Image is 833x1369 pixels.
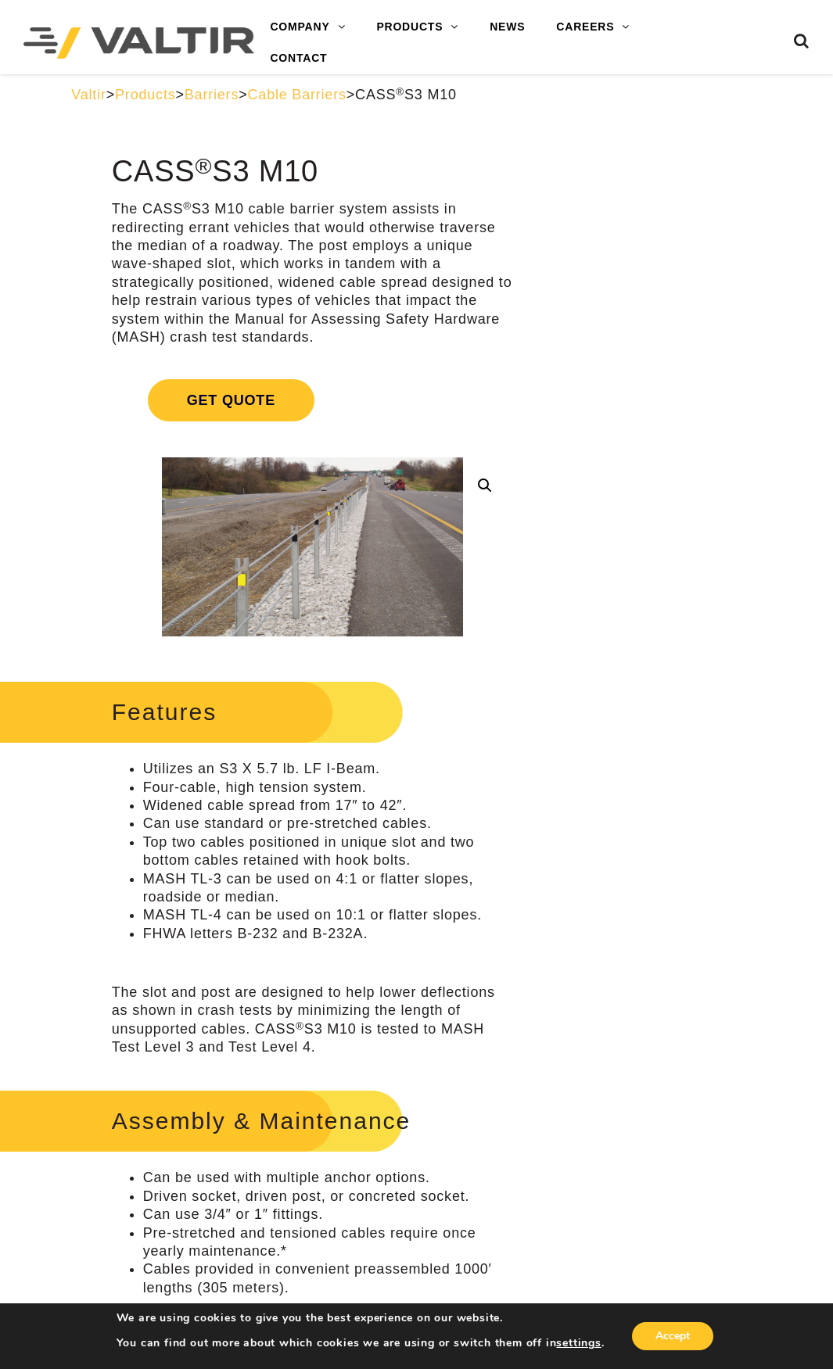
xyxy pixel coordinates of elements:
p: We are using cookies to give you the best experience on our website. [117,1311,605,1325]
a: Get Quote [112,360,513,440]
h1: CASS S3 M10 [112,156,513,188]
button: Accept [632,1322,713,1350]
li: Driven socket, driven post, or concreted socket. [143,1188,513,1206]
a: Cable Barriers [248,87,346,102]
li: Pre-stretched and tensioned cables require once yearly maintenance.* [143,1224,513,1261]
p: The slot and post are designed to help lower deflections as shown in crash tests by minimizing th... [112,984,513,1057]
li: MASH TL-4 can be used on 10:1 or flatter slopes. [143,906,513,924]
li: Can be used with multiple anchor options. [143,1169,513,1187]
a: CAREERS [540,12,645,43]
li: Utilizes an S3 X 5.7 lb. LF I-Beam. [143,760,513,778]
sup: ® [396,86,404,98]
img: Valtir [23,27,254,59]
a: Products [115,87,175,102]
sup: ® [183,200,192,212]
li: Can use standard or pre-stretched cables. [143,815,513,833]
li: Widened cable spread from 17″ to 42″. [143,797,513,815]
sup: ® [296,1020,304,1032]
p: The CASS S3 M10 cable barrier system assists in redirecting errant vehicles that would otherwise ... [112,200,513,346]
button: settings [556,1336,601,1350]
a: PRODUCTS [361,12,474,43]
span: Get Quote [148,379,314,421]
a: Valtir [71,87,106,102]
li: Can use 3/4″ or 1″ fittings. [143,1206,513,1224]
sup: ® [195,153,212,178]
a: CONTACT [254,43,343,74]
div: > > > > [71,86,762,104]
li: Cables provided in convenient preassembled 1000′ lengths (305 meters). [143,1260,513,1297]
li: FHWA letters B-232 and B-232A. [143,925,513,943]
li: MASH TL-3 can be used on 4:1 or flatter slopes, roadside or median. [143,870,513,907]
span: CASS S3 M10 [355,87,457,102]
li: Four-cable, high tension system. [143,779,513,797]
a: Barriers [185,87,239,102]
p: You can find out more about which cookies we are using or switch them off in . [117,1336,605,1350]
li: Top two cables positioned in unique slot and two bottom cables retained with hook bolts. [143,833,513,870]
a: COMPANY [254,12,361,43]
a: NEWS [474,12,540,43]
